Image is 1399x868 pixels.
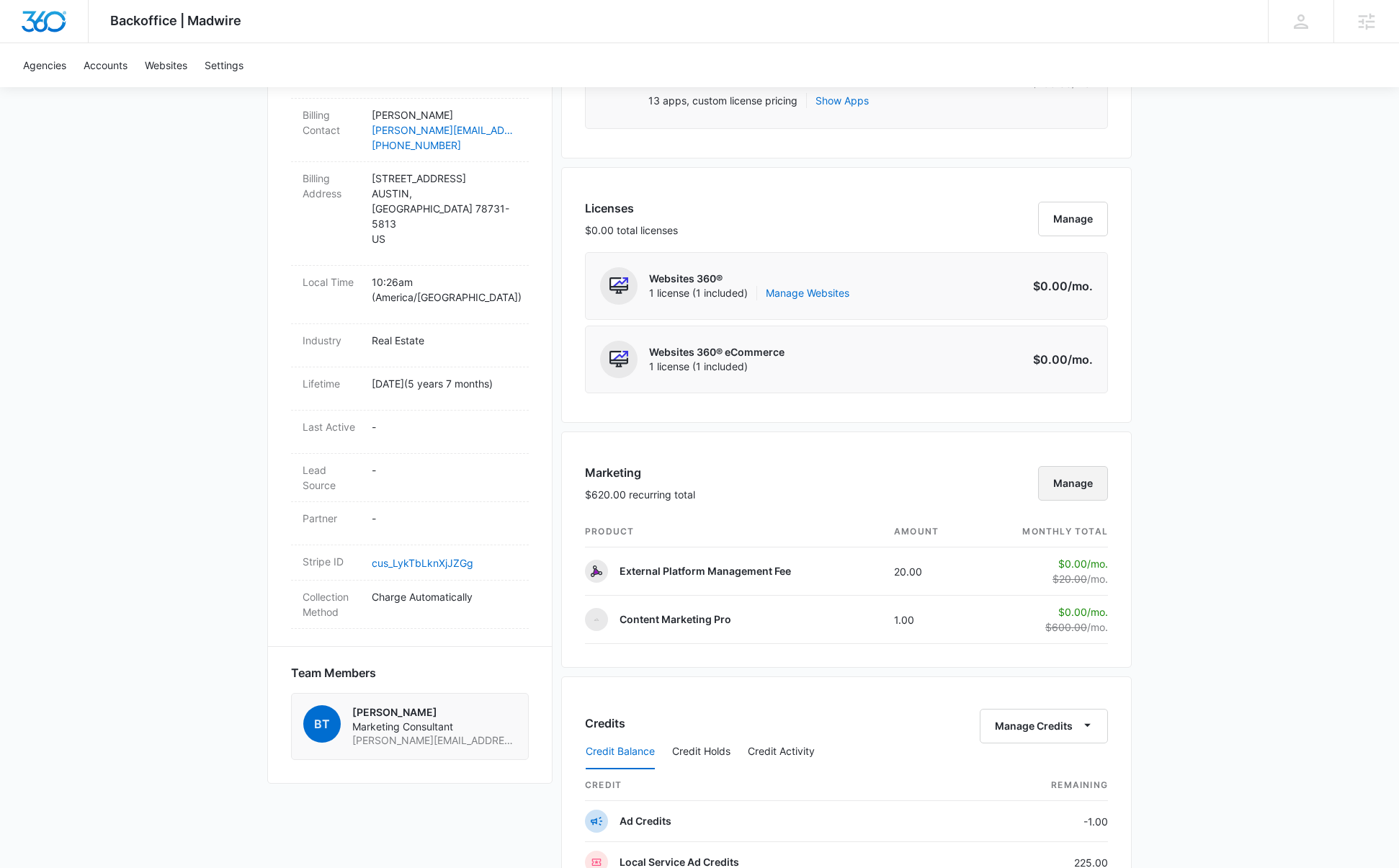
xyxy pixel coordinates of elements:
span: 1 license (1 included) [649,359,785,374]
button: Show Apps [815,93,869,108]
p: Content Marketing Pro [620,612,731,627]
div: Local Time10:26am (America/[GEOGRAPHIC_DATA]) [291,266,529,324]
a: Websites [136,43,196,87]
button: Credit Holds [672,735,730,769]
td: 20.00 [882,547,975,596]
p: $0.00 [1040,604,1108,619]
p: Ad Credits [620,814,671,828]
a: Accounts [75,43,136,87]
div: Last Active- [291,411,529,454]
p: $0.00 total licenses [585,223,678,238]
s: $600.00 [1045,621,1087,633]
span: Backoffice | Madwire [110,13,241,28]
p: - [372,419,517,434]
div: Collection MethodCharge Automatically [291,581,529,629]
div: Lifetime[DATE](5 years 7 months) [291,367,529,411]
button: Credit Activity [748,735,815,769]
h3: Marketing [585,464,695,481]
th: monthly total [975,516,1108,547]
span: /mo. [1087,606,1108,618]
td: 1.00 [882,596,975,644]
dt: Local Time [303,274,360,290]
td: -1.00 [955,801,1108,842]
span: /mo. [1087,573,1108,585]
p: $620.00 recurring total [585,487,695,502]
button: Manage [1038,202,1108,236]
p: Real Estate [372,333,517,348]
p: $0.00 [1040,556,1108,571]
span: 1 license (1 included) [649,286,849,300]
p: 10:26am ( America/[GEOGRAPHIC_DATA] ) [372,274,517,305]
div: Partner- [291,502,529,545]
span: /mo. [1087,621,1108,633]
a: [PERSON_NAME][EMAIL_ADDRESS][PERSON_NAME][DOMAIN_NAME] [372,122,517,138]
dt: Partner [303,511,360,526]
a: [PHONE_NUMBER] [372,138,517,153]
dt: Lead Source [303,462,360,493]
span: [PERSON_NAME][EMAIL_ADDRESS][PERSON_NAME][DOMAIN_NAME] [352,733,517,748]
span: Team Members [291,664,376,681]
dt: Industry [303,333,360,348]
a: Manage Websites [766,286,849,300]
span: /mo. [1068,352,1093,367]
p: $0.00 [1025,277,1093,295]
span: /mo. [1068,279,1093,293]
s: $20.00 [1052,573,1087,585]
div: IndustryReal Estate [291,324,529,367]
a: Agencies [14,43,75,87]
p: 13 apps, custom license pricing [648,93,797,108]
div: Billing Address[STREET_ADDRESS]AUSTIN,[GEOGRAPHIC_DATA] 78731-5813US [291,162,529,266]
a: Settings [196,43,252,87]
dt: Collection Method [303,589,360,619]
div: Billing Contact[PERSON_NAME][PERSON_NAME][EMAIL_ADDRESS][PERSON_NAME][DOMAIN_NAME][PHONE_NUMBER] [291,99,529,162]
dt: Lifetime [303,376,360,391]
span: /mo. [1072,77,1093,89]
span: BT [303,705,341,743]
s: $195.00 [1032,77,1072,89]
p: [PERSON_NAME] [372,107,517,122]
span: /mo. [1087,558,1108,570]
p: [PERSON_NAME] [352,705,517,720]
div: Lead Source- [291,454,529,502]
p: Websites 360® eCommerce [649,345,785,359]
p: - [372,462,517,478]
dt: Billing Contact [303,107,360,138]
h3: Credits [585,715,625,732]
button: Manage Credits [980,709,1108,743]
div: Stripe IDcus_LykTbLknXjJZGg [291,545,529,581]
dt: Billing Address [303,171,360,201]
p: - [372,511,517,526]
p: [DATE] ( 5 years 7 months ) [372,376,517,391]
h3: Licenses [585,200,678,217]
p: External Platform Management Fee [620,564,791,578]
p: $0.00 [1025,351,1093,368]
a: cus_LykTbLknXjJZGg [372,557,473,569]
th: product [585,516,882,547]
dt: Stripe ID [303,554,360,569]
p: [STREET_ADDRESS] AUSTIN , [GEOGRAPHIC_DATA] 78731-5813 US [372,171,517,246]
button: Credit Balance [586,735,655,769]
p: Charge Automatically [372,589,517,604]
th: amount [882,516,975,547]
button: Manage [1038,466,1108,501]
span: Marketing Consultant [352,720,517,734]
th: Remaining [955,770,1108,801]
dt: Last Active [303,419,360,434]
p: Websites 360® [649,272,849,286]
th: credit [585,770,955,801]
